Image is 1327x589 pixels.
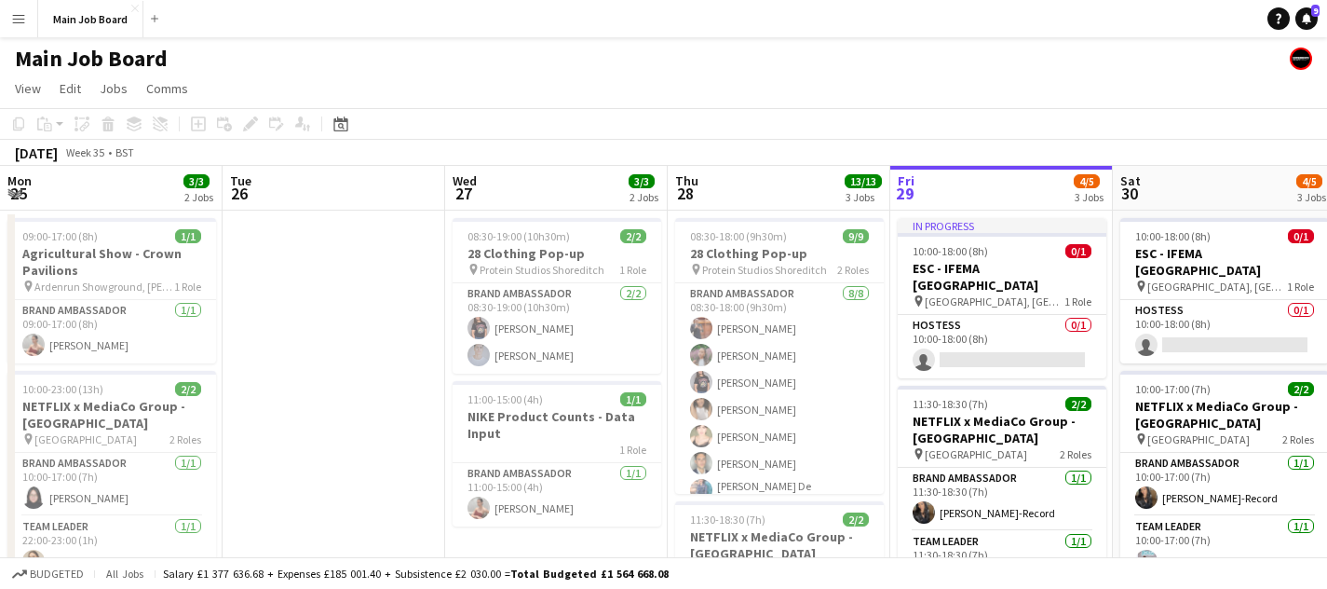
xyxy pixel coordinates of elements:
[61,145,108,159] span: Week 35
[898,218,1106,233] div: In progress
[30,568,84,581] span: Budgeted
[1064,294,1091,308] span: 1 Role
[925,447,1027,461] span: [GEOGRAPHIC_DATA]
[846,190,881,204] div: 3 Jobs
[690,513,765,527] span: 11:30-18:30 (7h)
[169,432,201,446] span: 2 Roles
[629,174,655,188] span: 3/3
[898,218,1106,378] div: In progress10:00-18:00 (8h)0/1ESC - IFEMA [GEOGRAPHIC_DATA] [GEOGRAPHIC_DATA], [GEOGRAPHIC_DATA]1...
[1147,280,1287,294] span: [GEOGRAPHIC_DATA], [GEOGRAPHIC_DATA]
[467,392,543,406] span: 11:00-15:00 (4h)
[174,280,201,294] span: 1 Role
[5,183,32,204] span: 25
[1311,5,1320,17] span: 9
[1065,397,1091,411] span: 2/2
[22,229,98,243] span: 09:00-17:00 (8h)
[1296,174,1322,188] span: 4/5
[1290,48,1312,70] app-user-avatar: experience staff
[34,280,174,294] span: Ardenrun Showground, [PERSON_NAME][STREET_ADDRESS]
[1147,432,1250,446] span: [GEOGRAPHIC_DATA]
[1295,7,1318,30] a: 9
[898,260,1106,294] h3: ESC - IFEMA [GEOGRAPHIC_DATA]
[115,145,134,159] div: BST
[1282,432,1314,446] span: 2 Roles
[913,397,988,411] span: 11:30-18:30 (7h)
[34,432,137,446] span: [GEOGRAPHIC_DATA]
[1288,229,1314,243] span: 0/1
[845,174,882,188] span: 13/13
[7,172,32,189] span: Mon
[913,244,988,258] span: 10:00-18:00 (8h)
[675,283,884,541] app-card-role: Brand Ambassador8/808:30-18:00 (9h30m)[PERSON_NAME][PERSON_NAME][PERSON_NAME][PERSON_NAME][PERSON...
[22,382,103,396] span: 10:00-23:00 (13h)
[52,76,88,101] a: Edit
[1120,172,1141,189] span: Sat
[453,463,661,527] app-card-role: Brand Ambassador1/111:00-15:00 (4h)[PERSON_NAME]
[453,218,661,374] app-job-card: 08:30-19:00 (10h30m)2/228 Clothing Pop-up Protein Studios Shoreditch1 RoleBrand Ambassador2/208:3...
[898,468,1106,531] app-card-role: Brand Ambassador1/111:30-18:30 (7h)[PERSON_NAME]-Record
[480,263,604,277] span: Protein Studios Shoreditch
[183,174,210,188] span: 3/3
[453,381,661,527] app-job-card: 11:00-15:00 (4h)1/1NIKE Product Counts - Data Input1 RoleBrand Ambassador1/111:00-15:00 (4h)[PERS...
[7,245,216,279] h3: Agricultural Show - Crown Pavilions
[672,183,698,204] span: 28
[163,567,669,581] div: Salary £1 377 636.68 + Expenses £185 001.40 + Subsistence £2 030.00 =
[620,229,646,243] span: 2/2
[702,263,827,277] span: Protein Studios Shoreditch
[1075,190,1104,204] div: 3 Jobs
[895,183,914,204] span: 29
[630,190,658,204] div: 2 Jobs
[139,76,196,101] a: Comms
[230,172,251,189] span: Tue
[1117,183,1141,204] span: 30
[1287,280,1314,294] span: 1 Role
[1135,229,1211,243] span: 10:00-18:00 (8h)
[1297,190,1326,204] div: 3 Jobs
[925,294,1064,308] span: [GEOGRAPHIC_DATA], [GEOGRAPHIC_DATA]
[7,453,216,516] app-card-role: Brand Ambassador1/110:00-17:00 (7h)[PERSON_NAME]
[146,80,188,97] span: Comms
[843,229,869,243] span: 9/9
[510,567,669,581] span: Total Budgeted £1 564 668.08
[7,300,216,363] app-card-role: Brand Ambassador1/109:00-17:00 (8h)[PERSON_NAME]
[453,245,661,262] h3: 28 Clothing Pop-up
[7,398,216,431] h3: NETFLIX x MediaCo Group - [GEOGRAPHIC_DATA]
[92,76,135,101] a: Jobs
[1288,382,1314,396] span: 2/2
[38,1,143,37] button: Main Job Board
[898,413,1106,446] h3: NETFLIX x MediaCo Group - [GEOGRAPHIC_DATA]
[100,80,128,97] span: Jobs
[620,392,646,406] span: 1/1
[184,190,213,204] div: 2 Jobs
[675,218,884,494] app-job-card: 08:30-18:00 (9h30m)9/928 Clothing Pop-up Protein Studios Shoreditch2 RolesBrand Ambassador8/808:3...
[15,144,58,162] div: [DATE]
[15,45,168,73] h1: Main Job Board
[453,283,661,374] app-card-role: Brand Ambassador2/208:30-19:00 (10h30m)[PERSON_NAME][PERSON_NAME]
[453,408,661,442] h3: NIKE Product Counts - Data Input
[898,172,914,189] span: Fri
[619,443,646,457] span: 1 Role
[15,80,41,97] span: View
[450,183,477,204] span: 27
[227,183,251,204] span: 26
[102,567,147,581] span: All jobs
[619,263,646,277] span: 1 Role
[7,371,216,580] app-job-card: 10:00-23:00 (13h)2/2NETFLIX x MediaCo Group - [GEOGRAPHIC_DATA] [GEOGRAPHIC_DATA]2 RolesBrand Amb...
[690,229,787,243] span: 08:30-18:00 (9h30m)
[675,245,884,262] h3: 28 Clothing Pop-up
[453,172,477,189] span: Wed
[175,382,201,396] span: 2/2
[898,315,1106,378] app-card-role: Hostess0/110:00-18:00 (8h)
[1065,244,1091,258] span: 0/1
[1074,174,1100,188] span: 4/5
[7,218,216,363] app-job-card: 09:00-17:00 (8h)1/1Agricultural Show - Crown Pavilions Ardenrun Showground, [PERSON_NAME][STREET_...
[1135,382,1211,396] span: 10:00-17:00 (7h)
[837,263,869,277] span: 2 Roles
[60,80,81,97] span: Edit
[467,229,570,243] span: 08:30-19:00 (10h30m)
